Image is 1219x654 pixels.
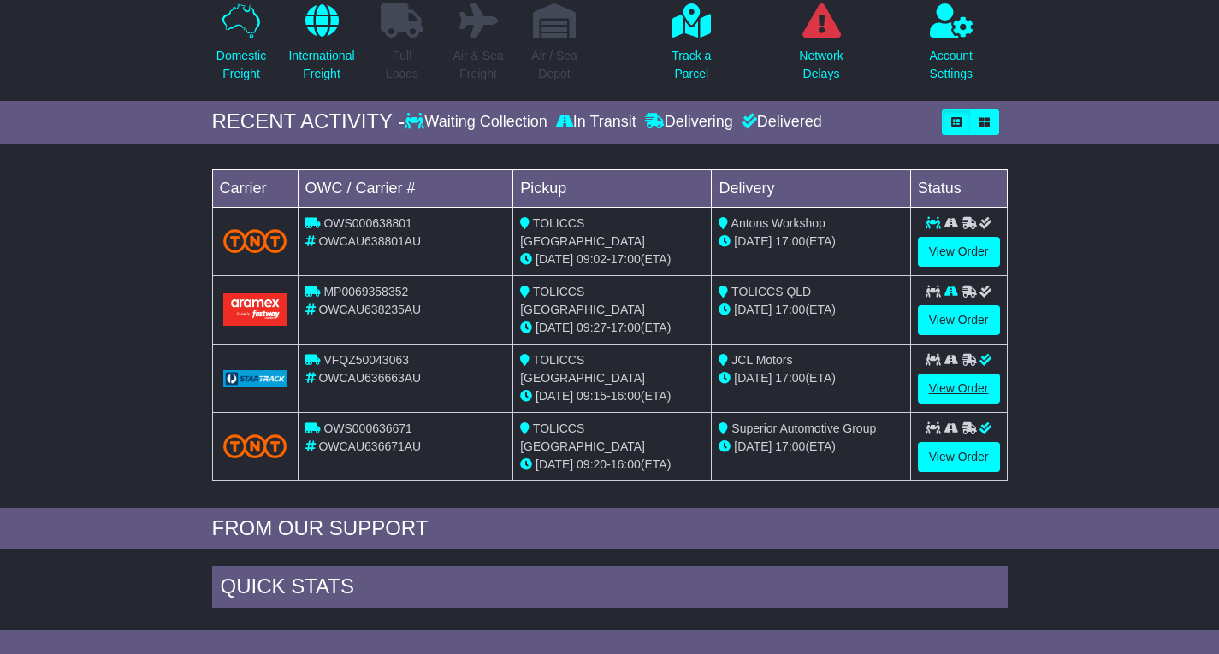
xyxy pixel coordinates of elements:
span: 17:00 [775,234,805,248]
img: Aramex.png [223,293,287,325]
a: InternationalFreight [287,3,355,92]
span: [DATE] [536,457,573,471]
span: OWCAU638235AU [318,303,421,316]
p: Track a Parcel [672,47,711,83]
span: 09:20 [577,457,607,471]
span: TOLICCS [GEOGRAPHIC_DATA] [520,216,645,248]
td: Status [910,169,1007,207]
span: 16:00 [611,457,641,471]
div: - (ETA) [520,250,704,268]
a: View Order [918,442,1000,472]
a: View Order [918,305,1000,335]
span: OWCAU636663AU [318,371,421,385]
p: Air & Sea Freight [453,47,503,83]
td: Pickup [513,169,712,207]
span: [DATE] [734,371,772,385]
span: 09:15 [577,389,607,403]
span: TOLICCS [GEOGRAPHIC_DATA] [520,285,645,316]
span: 09:27 [577,321,607,334]
td: Delivery [712,169,910,207]
img: TNT_Domestic.png [223,434,287,457]
span: JCL Motors [731,353,792,367]
div: Waiting Collection [405,113,551,132]
span: OWS000636671 [323,421,412,435]
p: Account Settings [929,47,973,83]
span: MP0069358352 [323,285,408,298]
span: [DATE] [536,321,573,334]
div: FROM OUR SUPPORT [212,516,1008,541]
span: 17:00 [611,321,641,334]
a: View Order [918,374,1000,404]
div: RECENT ACTIVITY - [212,109,405,134]
a: Track aParcel [671,3,712,92]
span: [DATE] [734,234,772,248]
span: 17:00 [775,439,805,453]
span: 17:00 [775,371,805,385]
span: [DATE] [536,389,573,403]
p: Domestic Freight [216,47,266,83]
span: OWCAU638801AU [318,234,421,248]
span: OWS000638801 [323,216,412,230]
span: 17:00 [775,303,805,316]
span: Superior Automotive Group [731,421,876,435]
div: Delivered [737,113,822,132]
p: Network Delays [799,47,843,83]
span: 17:00 [611,252,641,266]
div: Delivering [641,113,737,132]
a: NetworkDelays [798,3,843,92]
span: VFQZ50043063 [323,353,409,367]
div: - (ETA) [520,319,704,337]
div: (ETA) [719,369,902,387]
img: GetCarrierServiceLogo [223,370,287,387]
div: - (ETA) [520,387,704,405]
span: Antons Workshop [731,216,825,230]
div: - (ETA) [520,456,704,474]
a: AccountSettings [928,3,973,92]
div: In Transit [552,113,641,132]
span: 09:02 [577,252,607,266]
span: TOLICCS QLD [731,285,811,298]
div: Quick Stats [212,566,1008,612]
p: International Freight [288,47,354,83]
a: DomesticFreight [216,3,267,92]
div: (ETA) [719,233,902,250]
td: OWC / Carrier # [298,169,513,207]
p: Air / Sea Depot [531,47,577,83]
span: OWCAU636671AU [318,439,421,453]
span: TOLICCS [GEOGRAPHIC_DATA] [520,421,645,453]
span: [DATE] [734,303,772,316]
a: View Order [918,237,1000,267]
span: 16:00 [611,389,641,403]
p: Full Loads [381,47,423,83]
div: (ETA) [719,301,902,319]
span: TOLICCS [GEOGRAPHIC_DATA] [520,353,645,385]
img: TNT_Domestic.png [223,229,287,252]
span: [DATE] [734,439,772,453]
div: (ETA) [719,438,902,456]
td: Carrier [212,169,298,207]
span: [DATE] [536,252,573,266]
